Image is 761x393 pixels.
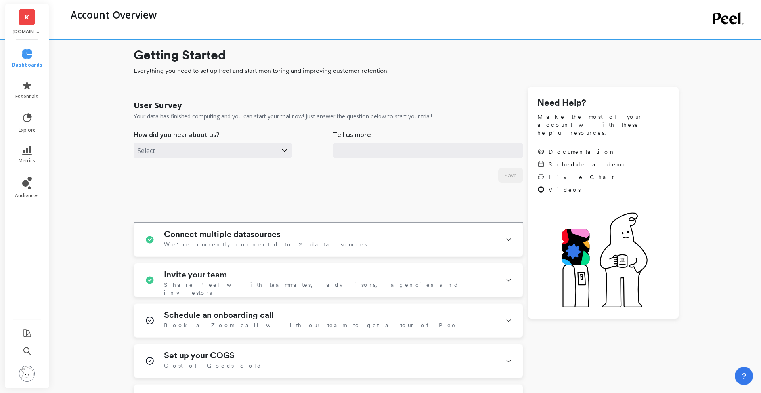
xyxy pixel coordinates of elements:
[742,370,746,382] span: ?
[134,100,182,111] h1: User Survey
[549,173,614,181] span: Live Chat
[134,113,432,120] p: Your data has finished computing and you can start your trial now! Just answer the question below...
[19,127,36,133] span: explore
[549,160,626,168] span: Schedule a demo
[12,62,42,68] span: dashboards
[735,367,753,385] button: ?
[164,362,262,370] span: Cost of Goods Sold
[164,281,496,297] span: Share Peel with teammates, advisors, agencies and investors
[164,229,281,239] h1: Connect multiple datasources
[15,93,38,100] span: essentials
[537,113,669,137] span: Make the most of your account with these helpful resources.
[25,13,29,22] span: K
[134,66,679,76] span: Everything you need to set up Peel and start monitoring and improving customer retention.
[164,310,274,320] h1: Schedule an onboarding call
[134,130,220,139] p: How did you hear about us?
[164,351,235,360] h1: Set up your COGS
[71,8,157,21] p: Account Overview
[333,130,371,139] p: Tell us more
[164,321,459,329] span: Book a Zoom call with our team to get a tour of Peel
[537,160,626,168] a: Schedule a demo
[537,186,626,194] a: Videos
[19,158,35,164] span: metrics
[19,366,35,382] img: profile picture
[549,186,581,194] span: Videos
[134,46,679,65] h1: Getting Started
[537,148,626,156] a: Documentation
[164,240,367,248] span: We're currently connected to 2 data sources
[15,193,39,199] span: audiences
[13,29,42,35] p: Koh.com
[549,148,616,156] span: Documentation
[537,96,669,110] h1: Need Help?
[164,270,227,279] h1: Invite your team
